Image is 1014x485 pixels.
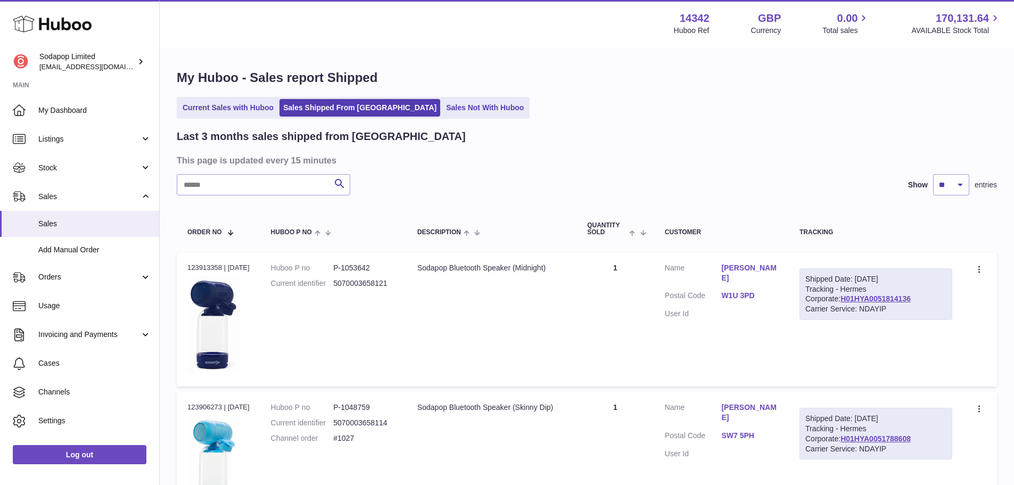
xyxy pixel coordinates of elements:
[799,408,952,460] div: Tracking - Hermes Corporate:
[38,330,140,340] span: Invoicing and Payments
[187,263,250,273] div: 123913358 | [DATE]
[576,252,654,387] td: 1
[822,11,870,36] a: 0.00 Total sales
[822,26,870,36] span: Total sales
[680,11,710,26] strong: 14342
[13,445,146,464] a: Log out
[799,268,952,320] div: Tracking - Hermes Corporate:
[271,418,334,428] dt: Current identifier
[442,99,527,117] a: Sales Not With Huboo
[665,263,722,286] dt: Name
[271,402,334,413] dt: Huboo P no
[39,52,135,72] div: Sodapop Limited
[758,11,781,26] strong: GBP
[333,278,396,289] dd: 5070003658121
[39,62,156,71] span: [EMAIL_ADDRESS][DOMAIN_NAME]
[13,54,29,70] img: internalAdmin-14342@internal.huboo.com
[38,358,151,368] span: Cases
[38,192,140,202] span: Sales
[38,245,151,255] span: Add Manual Order
[805,274,946,284] div: Shipped Date: [DATE]
[665,449,722,459] dt: User Id
[271,278,334,289] dt: Current identifier
[177,129,466,144] h2: Last 3 months sales shipped from [GEOGRAPHIC_DATA]
[805,304,946,314] div: Carrier Service: NDAYIP
[587,222,626,236] span: Quantity Sold
[911,26,1001,36] span: AVAILABLE Stock Total
[665,229,778,236] div: Customer
[38,134,140,144] span: Listings
[177,69,997,86] h1: My Huboo - Sales report Shipped
[674,26,710,36] div: Huboo Ref
[805,444,946,454] div: Carrier Service: NDAYIP
[721,291,778,301] a: W1U 3PD
[38,301,151,311] span: Usage
[333,418,396,428] dd: 5070003658114
[38,219,151,229] span: Sales
[805,414,946,424] div: Shipped Date: [DATE]
[279,99,440,117] a: Sales Shipped From [GEOGRAPHIC_DATA]
[840,294,911,303] a: H01HYA0051814136
[665,291,722,303] dt: Postal Code
[187,402,250,412] div: 123906273 | [DATE]
[187,276,241,373] img: 143421756564652.jpg
[751,26,781,36] div: Currency
[271,263,334,273] dt: Huboo P no
[333,263,396,273] dd: P-1053642
[417,402,566,413] div: Sodapop Bluetooth Speaker (Skinny Dip)
[936,11,989,26] span: 170,131.64
[38,163,140,173] span: Stock
[665,309,722,319] dt: User Id
[721,431,778,441] a: SW7 5PH
[271,433,334,443] dt: Channel order
[417,263,566,273] div: Sodapop Bluetooth Speaker (Midnight)
[665,402,722,425] dt: Name
[38,272,140,282] span: Orders
[333,433,396,443] dd: #1027
[38,387,151,397] span: Channels
[177,154,994,166] h3: This page is updated every 15 minutes
[840,434,911,443] a: H01HYA0051788608
[271,229,312,236] span: Huboo P no
[417,229,461,236] span: Description
[908,180,928,190] label: Show
[38,416,151,426] span: Settings
[187,229,222,236] span: Order No
[911,11,1001,36] a: 170,131.64 AVAILABLE Stock Total
[38,105,151,116] span: My Dashboard
[179,99,277,117] a: Current Sales with Huboo
[665,431,722,443] dt: Postal Code
[721,263,778,283] a: [PERSON_NAME]
[333,402,396,413] dd: P-1048759
[721,402,778,423] a: [PERSON_NAME]
[975,180,997,190] span: entries
[799,229,952,236] div: Tracking
[837,11,858,26] span: 0.00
